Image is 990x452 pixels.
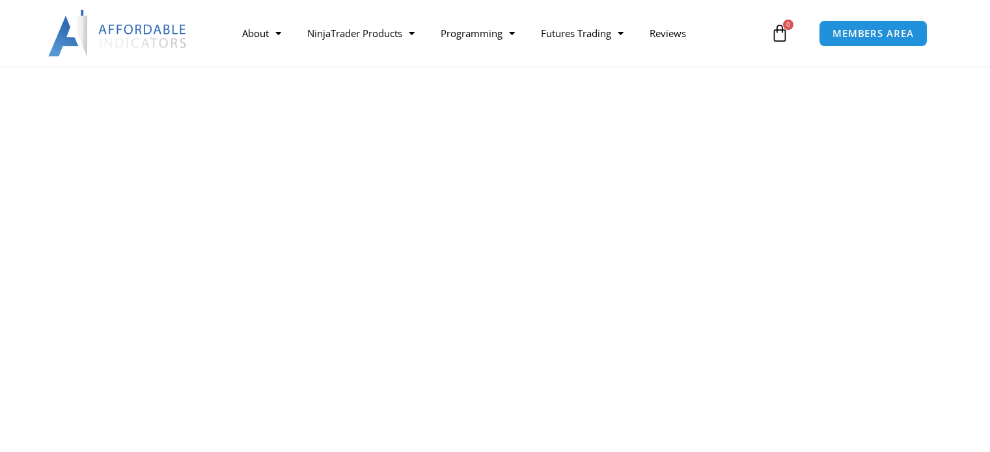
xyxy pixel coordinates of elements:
[637,18,699,48] a: Reviews
[48,10,188,57] img: LogoAI | Affordable Indicators – NinjaTrader
[294,18,428,48] a: NinjaTrader Products
[783,20,793,30] span: 0
[528,18,637,48] a: Futures Trading
[751,14,808,52] a: 0
[229,18,294,48] a: About
[428,18,528,48] a: Programming
[832,29,914,38] span: MEMBERS AREA
[229,18,767,48] nav: Menu
[819,20,928,47] a: MEMBERS AREA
